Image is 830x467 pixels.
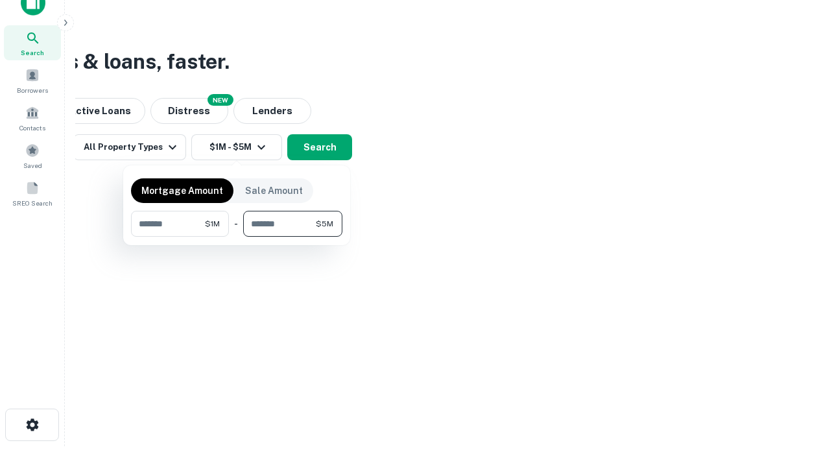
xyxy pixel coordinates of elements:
[234,211,238,237] div: -
[205,218,220,230] span: $1M
[245,184,303,198] p: Sale Amount
[316,218,333,230] span: $5M
[141,184,223,198] p: Mortgage Amount
[765,363,830,425] iframe: Chat Widget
